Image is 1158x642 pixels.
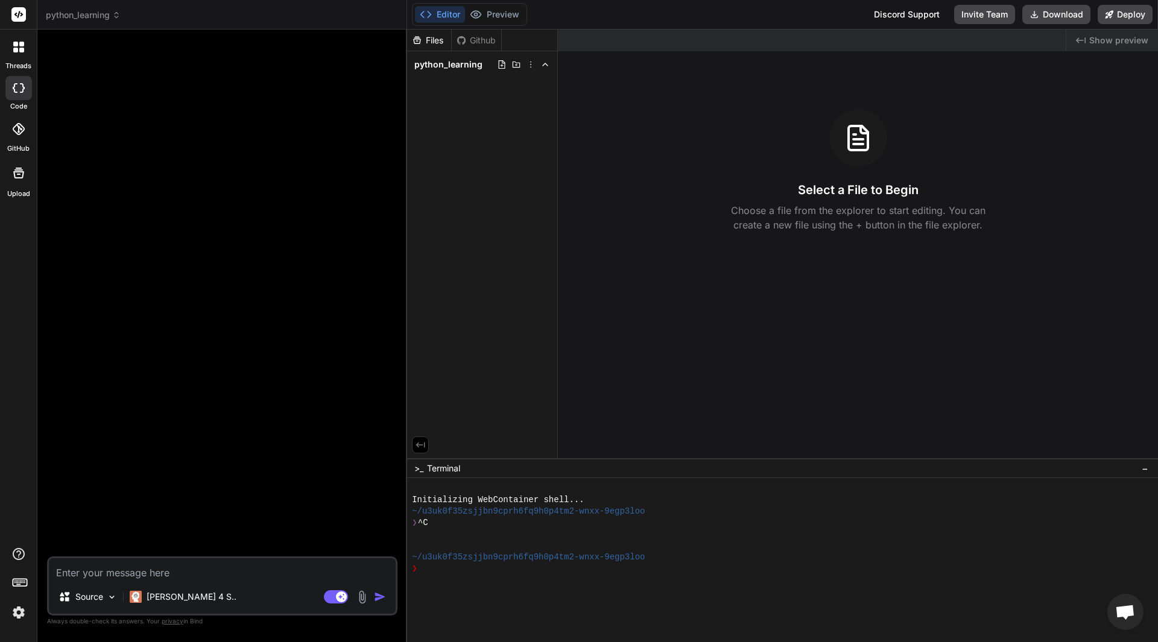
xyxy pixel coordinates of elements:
[954,5,1015,24] button: Invite Team
[47,615,397,627] p: Always double-check its answers. Your in Bind
[147,591,236,603] p: [PERSON_NAME] 4 S..
[1089,34,1148,46] span: Show preview
[412,552,645,563] span: ~/u3uk0f35zsjjbn9cprh6fq9h0p4tm2-wnxx-9egp3loo
[418,517,428,529] span: ^C
[355,590,369,604] img: attachment
[75,591,103,603] p: Source
[8,602,29,623] img: settings
[452,34,501,46] div: Github
[1022,5,1090,24] button: Download
[427,462,460,474] span: Terminal
[415,6,465,23] button: Editor
[46,9,121,21] span: python_learning
[1107,594,1144,630] div: Open chat
[465,6,524,23] button: Preview
[798,181,919,198] h3: Select a File to Begin
[414,462,423,474] span: >_
[414,58,482,71] span: python_learning
[412,506,645,517] span: ~/u3uk0f35zsjjbn9cprh6fq9h0p4tm2-wnxx-9egp3loo
[412,563,418,574] span: ❯
[1139,459,1151,478] button: −
[1142,462,1148,474] span: −
[407,34,451,46] div: Files
[5,61,31,71] label: threads
[867,5,947,24] div: Discord Support
[723,203,993,232] p: Choose a file from the explorer to start editing. You can create a new file using the + button in...
[10,101,27,112] label: code
[7,143,30,154] label: GitHub
[107,592,117,602] img: Pick Models
[162,617,183,625] span: privacy
[1098,5,1153,24] button: Deploy
[374,591,386,603] img: icon
[7,189,30,199] label: Upload
[130,591,142,603] img: Claude 4 Sonnet
[412,494,584,506] span: Initializing WebContainer shell...
[412,517,418,529] span: ❯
